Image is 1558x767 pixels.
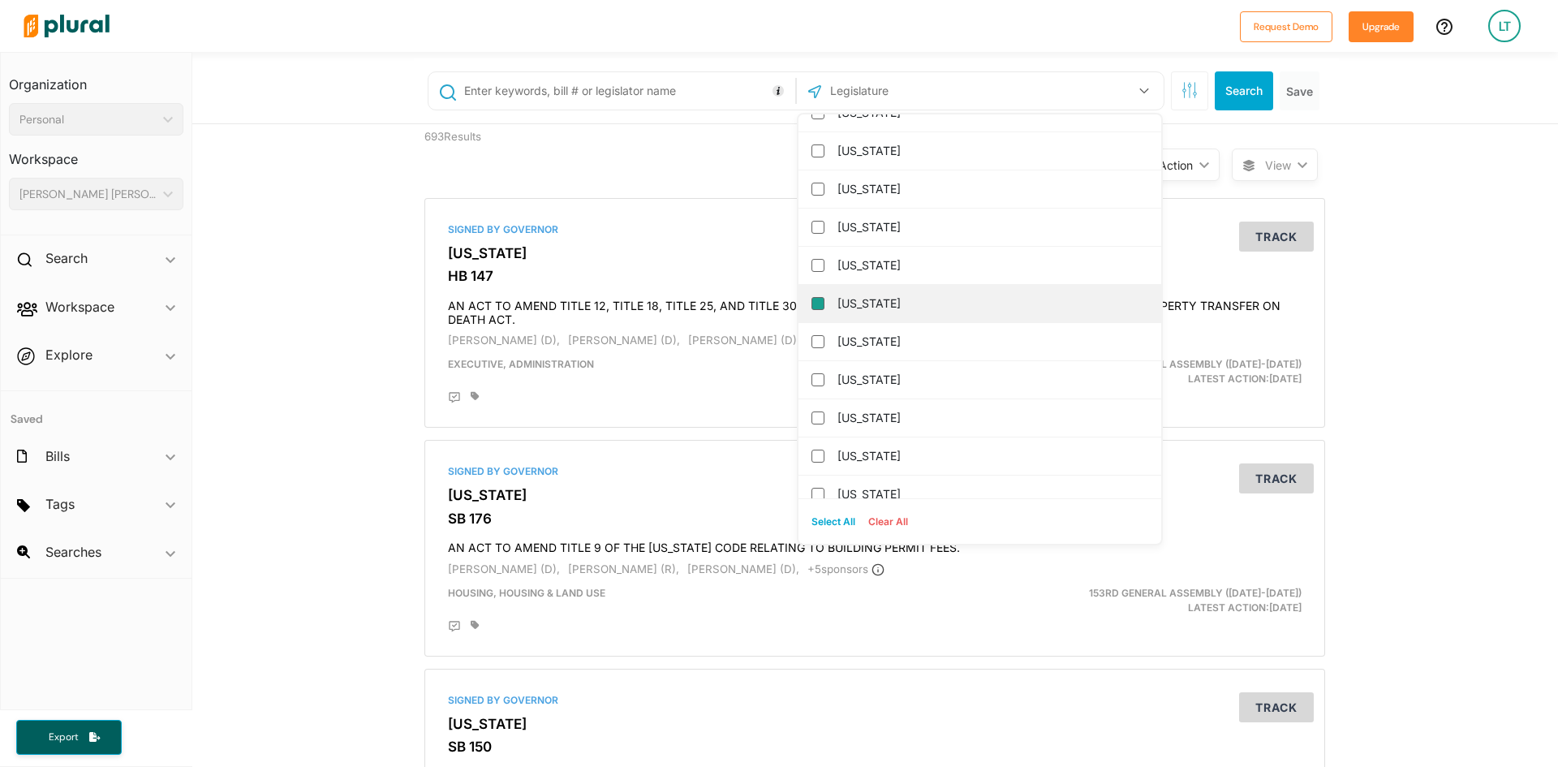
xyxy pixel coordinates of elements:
h4: AN ACT TO AMEND TITLE 9 OF THE [US_STATE] CODE RELATING TO BUILDING PERMIT FEES. [448,533,1302,555]
label: [US_STATE] [837,177,1145,201]
span: Export [37,730,89,744]
label: [US_STATE] [837,406,1145,430]
a: LT [1475,3,1534,49]
span: Executive, Administration [448,358,594,370]
span: [PERSON_NAME] (R), [568,562,679,575]
h3: Workspace [9,136,183,171]
button: Request Demo [1240,11,1332,42]
h2: Search [45,249,88,267]
a: Request Demo [1240,18,1332,35]
span: [PERSON_NAME] (D), [687,562,799,575]
h3: [US_STATE] [448,716,1302,732]
a: Upgrade [1349,18,1414,35]
span: [PERSON_NAME] (D), [448,334,560,347]
div: Add tags [471,391,479,401]
div: Add Position Statement [448,620,461,633]
h3: SB 176 [448,511,1302,527]
input: Enter keywords, bill # or legislator name [463,75,791,106]
h3: [US_STATE] [448,487,1302,503]
label: [US_STATE] [837,253,1145,278]
button: Search [1215,71,1273,110]
h3: SB 150 [448,739,1302,755]
div: Add Position Statement [448,391,461,404]
div: Signed by Governor [448,464,1302,479]
button: Track [1239,463,1314,493]
label: [US_STATE] [837,368,1145,392]
h3: [US_STATE] [448,245,1302,261]
label: [US_STATE] [837,215,1145,239]
label: [US_STATE] [837,482,1145,506]
h2: Bills [45,447,70,465]
button: Export [16,720,122,755]
span: View [1265,157,1291,174]
label: [US_STATE] [837,330,1145,354]
div: Tooltip anchor [771,84,785,98]
button: Select All [805,510,862,534]
button: Upgrade [1349,11,1414,42]
div: Latest Action: [DATE] [1022,586,1315,615]
label: [US_STATE] [837,291,1145,316]
button: Save [1280,71,1319,110]
input: Legislature [828,75,1002,106]
span: [PERSON_NAME] (D), [568,334,680,347]
div: Personal [19,111,157,128]
span: Housing, Housing & Land Use [448,587,605,599]
h3: Organization [9,61,183,97]
span: [PERSON_NAME] (D), [448,562,560,575]
button: Clear All [862,510,915,534]
h3: HB 147 [448,268,1302,284]
span: + 5 sponsor s [807,562,884,575]
span: 153rd General Assembly ([DATE]-[DATE]) [1089,587,1302,599]
h4: Saved [1,391,192,431]
div: Latest Action: [DATE] [1022,357,1315,386]
div: LT [1488,10,1521,42]
h4: AN ACT TO AMEND TITLE 12, TITLE 18, TITLE 25, AND TITLE 30 OF THE [US_STATE] CODE RELATING TO THE... [448,291,1302,327]
label: [US_STATE] [837,139,1145,163]
div: 693 Results [412,124,643,186]
div: [PERSON_NAME] [PERSON_NAME] [19,186,157,203]
span: Search Filters [1181,82,1198,96]
div: Signed by Governor [448,222,1302,237]
button: Track [1239,222,1314,252]
label: [US_STATE] [837,444,1145,468]
span: [PERSON_NAME] (D), [688,334,800,347]
div: Add tags [471,620,479,630]
h2: Workspace [45,298,114,316]
div: Signed by Governor [448,693,1302,708]
span: 153rd General Assembly ([DATE]-[DATE]) [1089,358,1302,370]
button: Track [1239,692,1314,722]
